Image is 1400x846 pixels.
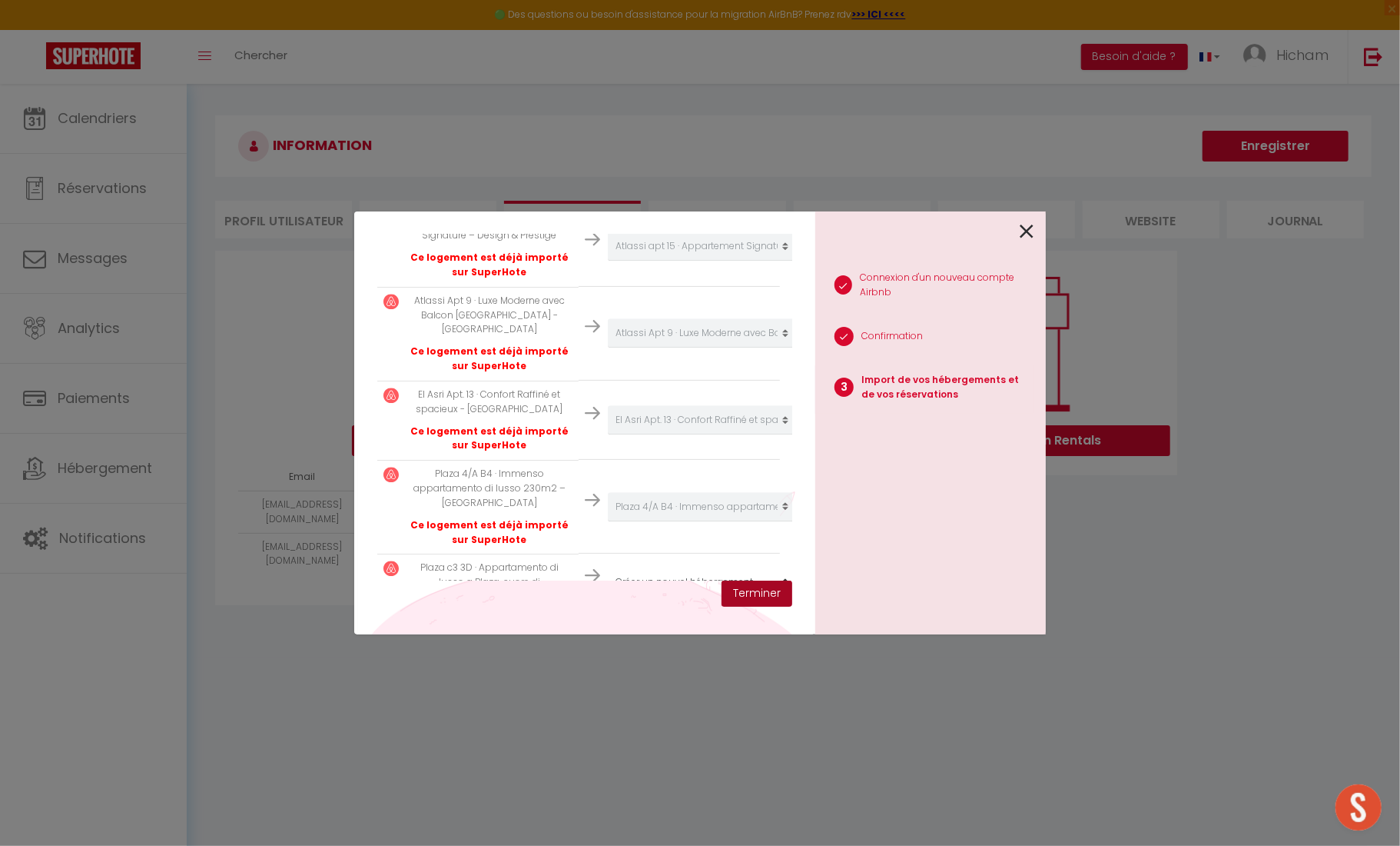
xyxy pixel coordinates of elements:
p: Atlassi Apt 9 · Luxe Moderne avec Balcon [GEOGRAPHIC_DATA] - [GEOGRAPHIC_DATA] [406,294,572,338]
p: Ce logement est déjà importé sur SuperHote [406,425,572,454]
p: Plaza 4/A B4 · Immenso appartamento di lusso 230m2 – [GEOGRAPHIC_DATA] [406,467,572,511]
p: Ce logement est déjà importé sur SuperHote [406,345,572,374]
p: Ce logement est déjà importé sur SuperHote [406,251,572,280]
p: Import de vos hébergements et de vos réservations [861,373,1033,402]
p: Connexion d'un nouveau compte Airbnb [860,271,1033,300]
p: Confirmation [861,329,923,344]
div: Aprire la chat [1335,784,1382,831]
span: 3 [834,378,854,397]
button: Terminer [722,581,792,607]
p: El Asri Apt. 13 · Confort Raffiné et spacieux - [GEOGRAPHIC_DATA] [406,388,572,417]
p: Plaza c3 3D · Appartamento di lusso a Plaza, cuore di [GEOGRAPHIC_DATA] [406,561,572,605]
p: Ce logement est déjà importé sur SuperHote [406,518,572,548]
